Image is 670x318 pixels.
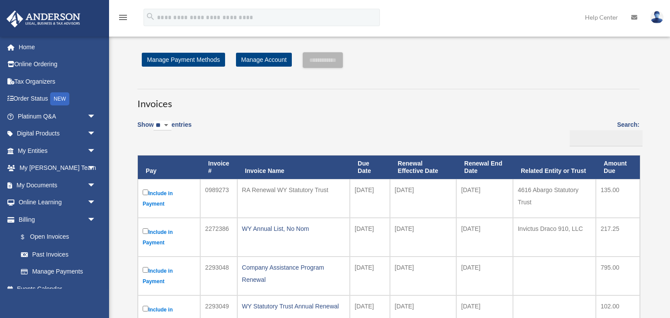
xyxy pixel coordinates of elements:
label: Include in Payment [143,265,195,287]
td: 135.00 [596,179,640,218]
div: WY Annual List, No Nom [242,223,345,235]
th: Renewal Effective Date: activate to sort column ascending [390,156,456,179]
div: Company Assistance Program Renewal [242,261,345,286]
td: 2293048 [200,257,237,295]
td: 0989273 [200,179,237,218]
input: Include in Payment [143,306,148,311]
a: My Documentsarrow_drop_down [6,176,109,194]
a: Manage Account [236,53,292,67]
td: 4616 Abargo Statutory Trust [513,179,596,218]
a: Digital Productsarrow_drop_down [6,125,109,142]
a: My [PERSON_NAME] Teamarrow_drop_down [6,159,109,177]
span: arrow_drop_down [87,142,105,160]
td: [DATE] [350,218,390,257]
td: [DATE] [456,179,513,218]
input: Search: [570,130,643,147]
th: Renewal End Date: activate to sort column ascending [456,156,513,179]
img: Anderson Advisors Platinum Portal [4,10,83,27]
a: Events Calendar [6,280,109,298]
input: Include in Payment [143,228,148,234]
span: arrow_drop_down [87,194,105,212]
input: Include in Payment [143,267,148,273]
td: [DATE] [456,218,513,257]
i: menu [118,12,128,23]
input: Include in Payment [143,189,148,195]
a: Past Invoices [12,246,105,263]
span: arrow_drop_down [87,176,105,194]
a: Online Learningarrow_drop_down [6,194,109,211]
a: Tax Organizers [6,73,109,90]
a: Platinum Q&Aarrow_drop_down [6,108,109,125]
a: Manage Payment Methods [142,53,225,67]
span: $ [26,232,30,243]
span: arrow_drop_down [87,211,105,229]
td: [DATE] [390,257,456,295]
th: Due Date: activate to sort column ascending [350,156,390,179]
span: arrow_drop_down [87,108,105,125]
a: My Entitiesarrow_drop_down [6,142,109,159]
div: WY Statutory Trust Annual Renewal [242,300,345,312]
img: User Pic [650,11,663,24]
th: Invoice #: activate to sort column ascending [200,156,237,179]
h3: Invoices [137,89,639,111]
label: Search: [567,119,639,146]
a: Order StatusNEW [6,90,109,108]
td: [DATE] [350,257,390,295]
th: Related Entity or Trust: activate to sort column ascending [513,156,596,179]
label: Include in Payment [143,227,195,248]
span: arrow_drop_down [87,125,105,143]
a: Online Ordering [6,56,109,73]
div: RA Renewal WY Statutory Trust [242,184,345,196]
td: 2272386 [200,218,237,257]
td: [DATE] [350,179,390,218]
label: Show entries [137,119,191,139]
span: arrow_drop_down [87,159,105,177]
th: Invoice Name: activate to sort column ascending [237,156,350,179]
select: Showentries [154,121,171,131]
td: 217.25 [596,218,640,257]
a: Billingarrow_drop_down [6,211,105,228]
a: Home [6,38,109,56]
a: $Open Invoices [12,228,100,246]
td: [DATE] [390,179,456,218]
td: 795.00 [596,257,640,295]
td: [DATE] [456,257,513,295]
a: Manage Payments [12,263,105,281]
th: Pay: activate to sort column descending [138,156,200,179]
i: search [146,12,155,21]
label: Include in Payment [143,188,195,209]
div: NEW [50,92,69,105]
a: menu [118,15,128,23]
th: Amount Due: activate to sort column ascending [596,156,640,179]
td: Invictus Draco 910, LLC [513,218,596,257]
td: [DATE] [390,218,456,257]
